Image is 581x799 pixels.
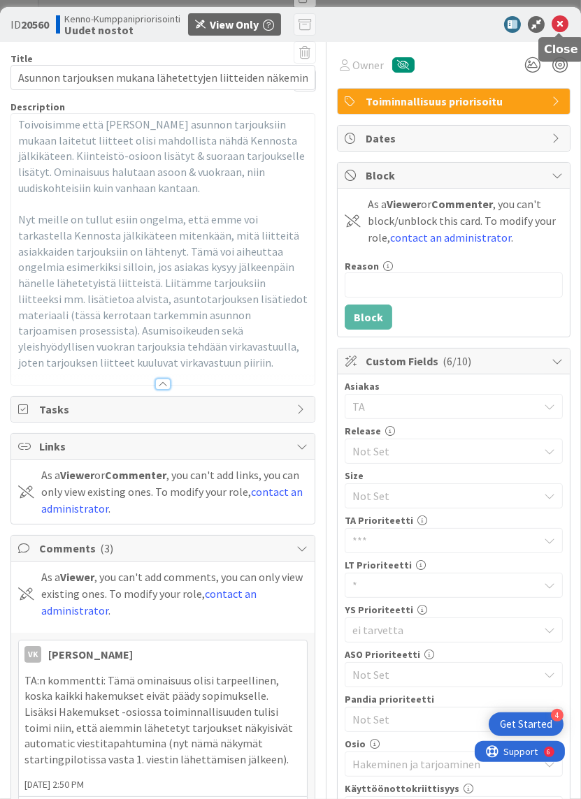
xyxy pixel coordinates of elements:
label: Title [10,52,33,65]
div: ASO Prioriteetti [345,650,563,659]
span: Tasks [39,401,289,418]
span: Toiminnallisuus priorisoitu [366,93,545,110]
span: Description [10,101,65,113]
b: Viewer [60,570,94,584]
span: ID [10,16,49,33]
div: As a or , you can't add links, you can only view existing ones. To modify your role, . [41,467,308,517]
b: Viewer [60,468,94,482]
b: Uudet nostot [64,24,180,36]
div: 4 [551,709,564,721]
h5: Close [544,43,578,56]
div: LT Prioriteetti [345,560,563,570]
span: ( 6/10 ) [443,354,471,368]
div: VK [24,646,41,663]
div: Osio [345,739,563,749]
span: Block [366,167,545,184]
div: 6 [73,6,76,17]
a: contact an administrator [41,587,257,617]
span: [DATE] 2:50 PM [19,777,307,792]
b: Commenter [105,468,166,482]
div: Release [345,426,563,436]
b: 20560 [21,17,49,31]
span: Kenno-Kumppanipriorisointi [64,13,180,24]
a: contact an administrator [390,230,511,244]
span: Not Set [352,486,531,506]
label: Reason [345,260,379,272]
div: As a or , you can't block/unblock this card. To modify your role, . [368,196,563,246]
p: TA:n kommentti: Tämä ominaisuus olisi tarpeellinen, koska kaikki hakemukset eivät päädy sopimukse... [24,673,301,768]
a: contact an administrator [41,485,303,515]
div: Open Get Started checklist, remaining modules: 4 [489,712,564,736]
span: Links [39,438,289,455]
div: Size [345,471,563,481]
span: Support [29,2,64,19]
span: Hakeminen ja tarjoaminen [352,756,538,772]
div: Get Started [500,717,552,731]
span: TA [352,398,538,415]
input: type card name here... [10,65,315,90]
div: Pandia prioriteetti [345,694,563,704]
span: ei tarvetta [352,620,531,640]
span: Not Set [352,665,531,684]
div: As a , you can't add comments, you can only view existing ones. To modify your role, . [41,569,308,619]
span: Not Set [352,443,538,460]
b: Commenter [431,197,493,211]
span: Comments [39,540,289,557]
span: Nyt meille on tullut esiin ongelma, että emme voi tarkastella Kennosta jälkikäteen mitenkään, mit... [18,212,310,369]
span: Toivoisimme että [PERSON_NAME] asunnon tarjouksiin mukaan laitetut liitteet olisi mahdollista näh... [18,117,307,195]
span: Owner [352,57,384,73]
button: Block [345,305,392,330]
span: Custom Fields [366,353,545,369]
div: TA Prioriteetti [345,515,563,525]
div: YS Prioriteetti [345,605,563,615]
div: Asiakas [345,381,563,391]
div: View Only [210,16,259,33]
span: Dates [366,130,545,147]
b: Viewer [387,197,421,211]
span: Not Set [352,710,531,729]
span: ( 3 ) [100,541,113,555]
div: [PERSON_NAME] [48,646,133,663]
div: Käyttöönottokriittisyys [345,784,563,793]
